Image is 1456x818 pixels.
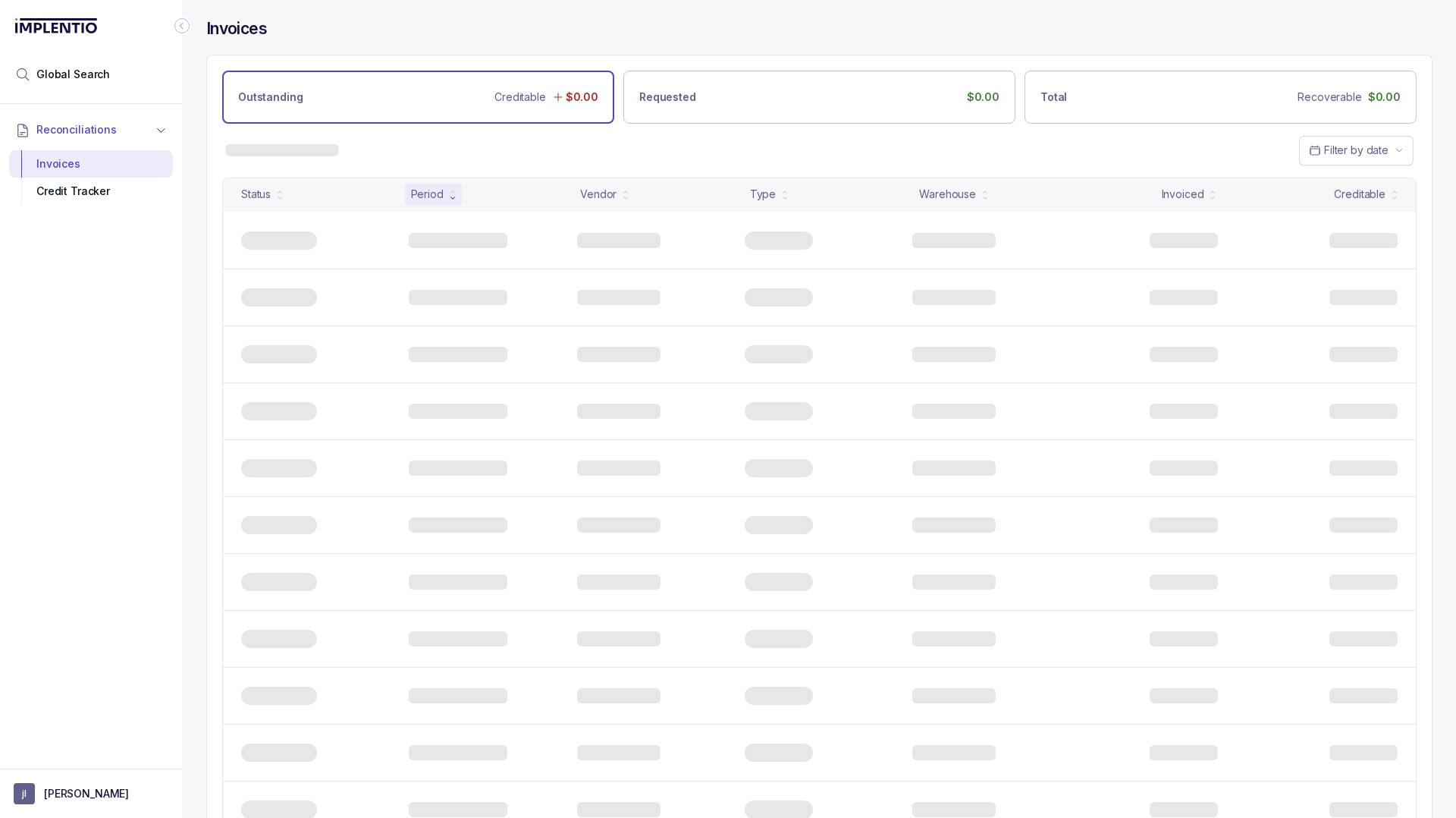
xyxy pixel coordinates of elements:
[206,18,267,39] h4: Invoices
[14,783,35,804] span: User initials
[494,90,546,105] p: Creditable
[1040,90,1067,105] p: Total
[750,187,776,202] div: Type
[1299,136,1414,165] button: Date Range Picker
[967,90,999,105] p: $0.00
[241,187,271,202] div: Status
[173,17,191,35] div: Collapse Icon
[21,150,161,178] div: Invoices
[639,90,696,105] p: Requested
[238,90,303,105] p: Outstanding
[36,67,110,82] span: Global Search
[44,786,129,801] p: [PERSON_NAME]
[1334,187,1385,202] div: Creditable
[566,90,598,105] p: $0.00
[919,187,976,202] div: Warehouse
[9,147,173,209] div: Reconciliations
[36,122,117,137] span: Reconciliations
[9,113,173,146] button: Reconciliations
[411,187,444,202] div: Period
[21,178,161,205] div: Credit Tracker
[580,187,617,202] div: Vendor
[1162,187,1204,202] div: Invoiced
[1298,90,1361,105] p: Recoverable
[1368,90,1401,105] p: $0.00
[14,783,168,804] button: User initials[PERSON_NAME]
[1309,143,1389,158] search: Date Range Picker
[1324,143,1389,156] span: Filter by date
